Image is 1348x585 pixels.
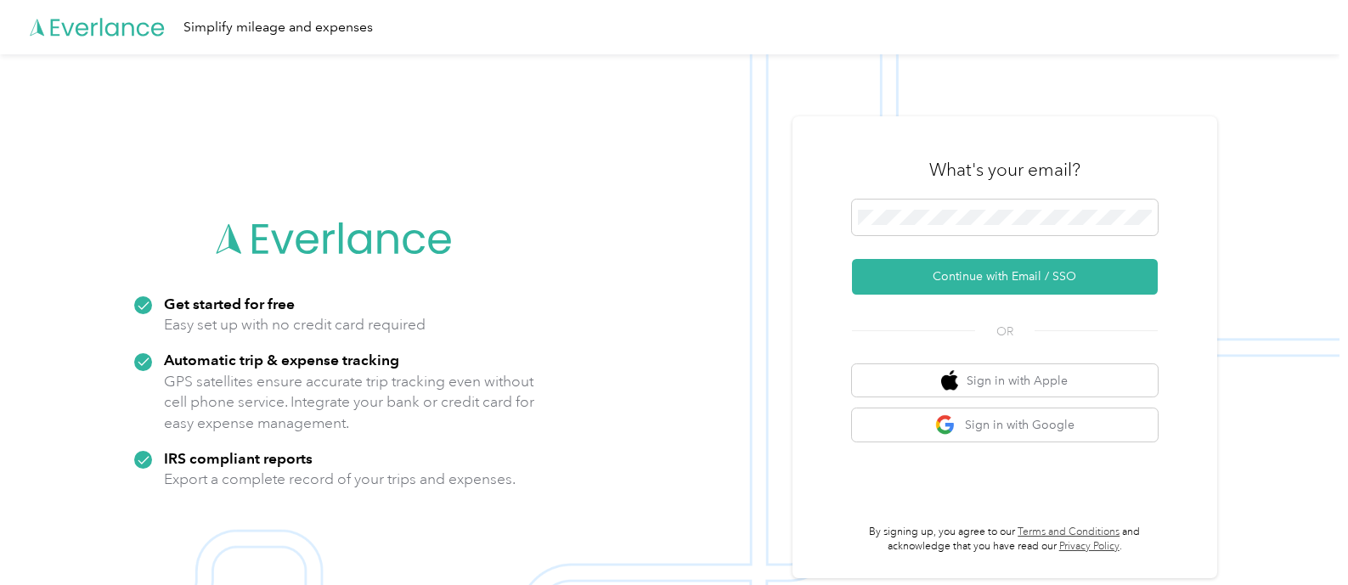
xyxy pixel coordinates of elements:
[929,158,1080,182] h3: What's your email?
[164,351,399,368] strong: Automatic trip & expense tracking
[852,525,1158,554] p: By signing up, you agree to our and acknowledge that you have read our .
[183,17,373,38] div: Simplify mileage and expenses
[164,314,426,335] p: Easy set up with no credit card required
[852,408,1158,442] button: google logoSign in with Google
[164,469,516,490] p: Export a complete record of your trips and expenses.
[1059,540,1120,553] a: Privacy Policy
[164,449,313,467] strong: IRS compliant reports
[1018,526,1120,538] a: Terms and Conditions
[975,323,1035,340] span: OR
[852,259,1158,295] button: Continue with Email / SSO
[935,414,956,436] img: google logo
[1253,490,1348,585] iframe: Everlance-gr Chat Button Frame
[164,371,535,434] p: GPS satellites ensure accurate trip tracking even without cell phone service. Integrate your bank...
[852,364,1158,397] button: apple logoSign in with Apple
[941,370,958,391] img: apple logo
[164,295,295,312] strong: Get started for free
